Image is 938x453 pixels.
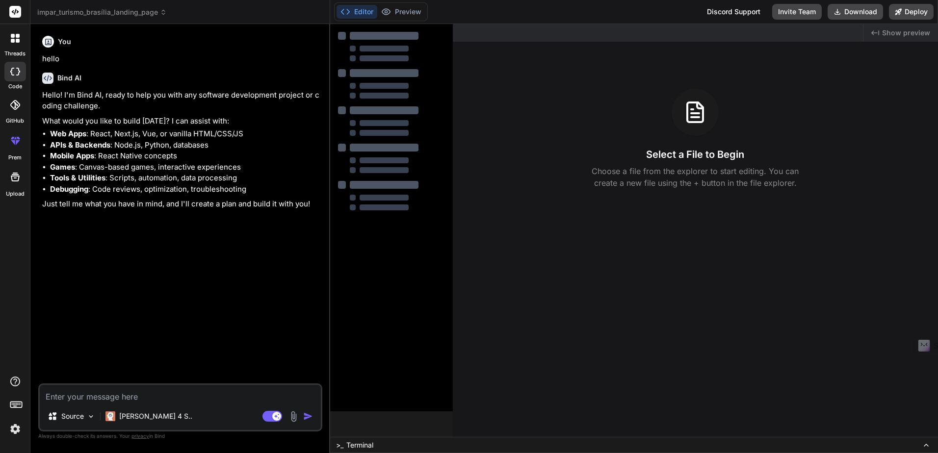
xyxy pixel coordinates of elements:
[8,153,22,162] label: prem
[828,4,883,20] button: Download
[50,184,88,194] strong: Debugging
[889,4,934,20] button: Deploy
[346,440,373,450] span: Terminal
[42,90,320,112] p: Hello! I'm Bind AI, ready to help you with any software development project or coding challenge.
[336,440,343,450] span: >_
[50,129,86,138] strong: Web Apps
[50,140,320,151] li: : Node.js, Python, databases
[6,190,25,198] label: Upload
[50,151,320,162] li: : React Native concepts
[42,53,320,65] p: hello
[50,140,110,150] strong: APIs & Backends
[50,184,320,195] li: : Code reviews, optimization, troubleshooting
[105,411,115,421] img: Claude 4 Sonnet
[61,411,84,421] p: Source
[57,73,81,83] h6: Bind AI
[50,173,320,184] li: : Scripts, automation, data processing
[42,199,320,210] p: Just tell me what you have in mind, and I'll create a plan and build it with you!
[585,165,805,189] p: Choose a file from the explorer to start editing. You can create a new file using the + button in...
[119,411,192,421] p: [PERSON_NAME] 4 S..
[50,162,320,173] li: : Canvas-based games, interactive experiences
[38,431,322,441] p: Always double-check its answers. Your in Bind
[50,151,94,160] strong: Mobile Apps
[42,116,320,127] p: What would you like to build [DATE]? I can assist with:
[6,117,24,125] label: GitHub
[4,50,26,58] label: threads
[882,28,930,38] span: Show preview
[131,433,149,439] span: privacy
[303,411,313,421] img: icon
[50,162,75,172] strong: Games
[337,5,377,19] button: Editor
[8,82,22,91] label: code
[87,412,95,421] img: Pick Models
[377,5,425,19] button: Preview
[7,421,24,437] img: settings
[58,37,71,47] h6: You
[50,173,105,182] strong: Tools & Utilities
[288,411,299,422] img: attachment
[646,148,744,161] h3: Select a File to Begin
[37,7,167,17] span: impar_turismo_brasília_landing_page
[772,4,822,20] button: Invite Team
[701,4,766,20] div: Discord Support
[50,128,320,140] li: : React, Next.js, Vue, or vanilla HTML/CSS/JS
